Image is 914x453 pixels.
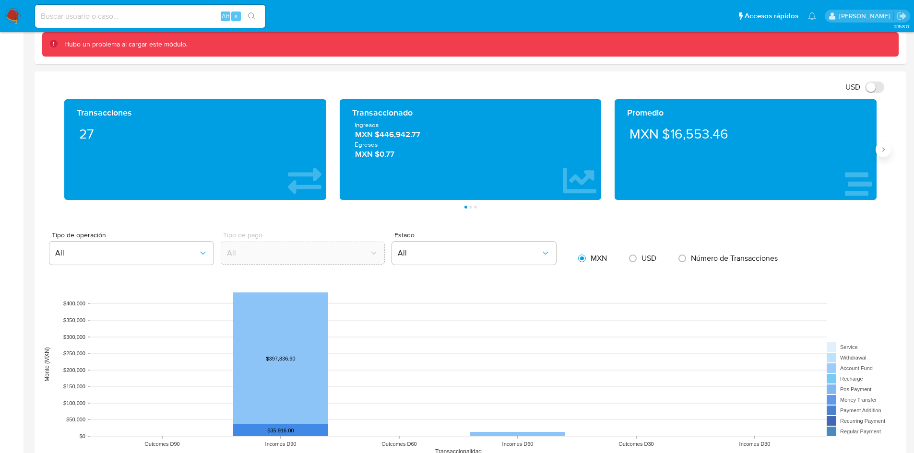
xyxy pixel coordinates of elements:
span: Accesos rápidos [745,11,798,21]
p: ext_jesssali@mercadolibre.com.mx [839,12,893,21]
span: 3.158.0 [894,23,909,30]
a: Salir [897,11,907,21]
p: Hubo un problema al cargar este módulo. [64,40,188,49]
button: search-icon [242,10,261,23]
span: Alt [222,12,229,21]
a: Notificaciones [808,12,816,20]
input: Buscar usuario o caso... [35,10,265,23]
span: s [235,12,237,21]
